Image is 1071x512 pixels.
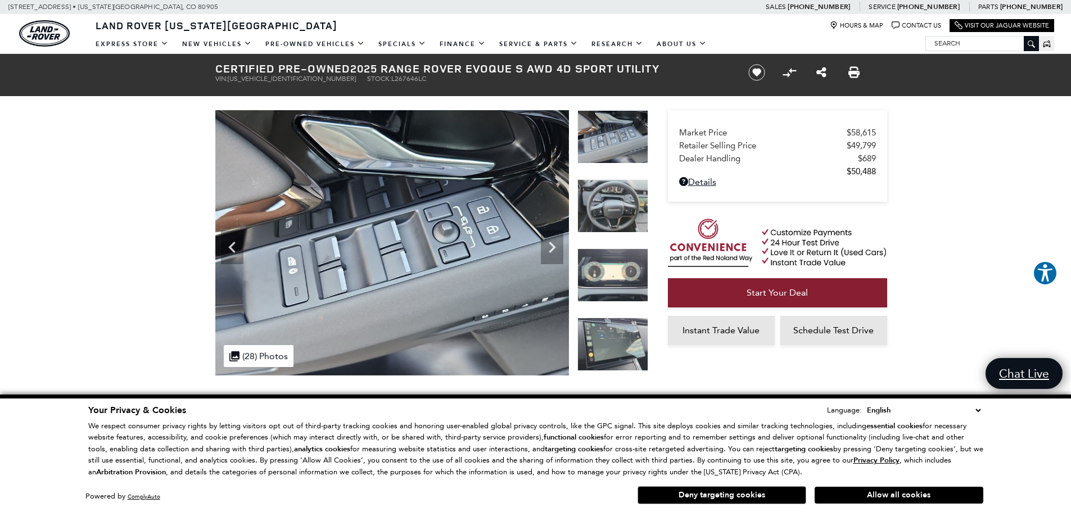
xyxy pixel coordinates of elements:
[19,20,70,47] img: Land Rover
[215,61,350,76] strong: Certified Pre-Owned
[19,20,70,47] a: land-rover
[175,34,259,54] a: New Vehicles
[679,153,876,164] a: Dealer Handling $689
[1033,261,1058,286] button: Explore your accessibility options
[8,3,218,11] a: [STREET_ADDRESS] • [US_STATE][GEOGRAPHIC_DATA], CO 80905
[788,2,850,11] a: [PHONE_NUMBER]
[993,366,1055,381] span: Chat Live
[679,166,876,176] a: $50,488
[668,278,887,307] a: Start Your Deal
[986,358,1063,389] a: Chat Live
[848,66,860,79] a: Print this Certified Pre-Owned 2025 Range Rover Evoque S AWD 4D Sport Utility
[88,420,983,478] p: We respect consumer privacy rights by letting visitors opt out of third-party tracking cookies an...
[955,21,1049,30] a: Visit Our Jaguar Website
[830,21,883,30] a: Hours & Map
[892,21,941,30] a: Contact Us
[781,64,798,81] button: Compare Vehicle
[545,444,603,454] strong: targeting cookies
[215,110,569,375] img: Certified Used 2025 Fuji White Land Rover S image 12
[853,455,900,465] u: Privacy Policy
[541,230,563,264] div: Next
[775,444,833,454] strong: targeting cookies
[858,153,876,164] span: $689
[679,128,876,138] a: Market Price $58,615
[1033,261,1058,288] aside: Accessibility Help Desk
[815,487,983,504] button: Allow all cookies
[294,444,350,454] strong: analytics cookies
[89,34,713,54] nav: Main Navigation
[780,316,887,345] a: Schedule Test Drive
[897,2,960,11] a: [PHONE_NUMBER]
[679,176,876,187] a: Details
[585,34,650,54] a: Research
[88,404,186,416] span: Your Privacy & Cookies
[577,110,648,164] img: Certified Used 2025 Fuji White Land Rover S image 12
[215,75,228,83] span: VIN:
[978,3,998,11] span: Parts
[221,230,243,264] div: Previous
[650,34,713,54] a: About Us
[683,325,760,336] span: Instant Trade Value
[816,66,826,79] a: Share this Certified Pre-Owned 2025 Range Rover Evoque S AWD 4D Sport Utility
[866,421,923,431] strong: essential cookies
[128,493,160,500] a: ComplyAuto
[679,141,847,151] span: Retailer Selling Price
[747,287,808,298] span: Start Your Deal
[638,486,806,504] button: Deny targeting cookies
[492,34,585,54] a: Service & Parts
[869,3,895,11] span: Service
[89,34,175,54] a: EXPRESS STORE
[793,325,874,336] span: Schedule Test Drive
[215,62,730,75] h1: 2025 Range Rover Evoque S AWD 4D Sport Utility
[668,316,775,345] a: Instant Trade Value
[577,248,648,302] img: Certified Used 2025 Fuji White Land Rover S image 14
[224,345,293,367] div: (28) Photos
[96,19,337,32] span: Land Rover [US_STATE][GEOGRAPHIC_DATA]
[372,34,433,54] a: Specials
[228,75,356,83] span: [US_VEHICLE_IDENTIFICATION_NUMBER]
[864,404,983,416] select: Language Select
[766,3,786,11] span: Sales
[89,19,344,32] a: Land Rover [US_STATE][GEOGRAPHIC_DATA]
[577,179,648,233] img: Certified Used 2025 Fuji White Land Rover S image 13
[744,64,769,81] button: Save vehicle
[847,141,876,151] span: $49,799
[544,432,604,442] strong: functional cookies
[1000,2,1063,11] a: [PHONE_NUMBER]
[827,406,862,414] div: Language:
[577,318,648,371] img: Certified Used 2025 Fuji White Land Rover S image 15
[259,34,372,54] a: Pre-Owned Vehicles
[433,34,492,54] a: Finance
[847,128,876,138] span: $58,615
[367,75,391,83] span: Stock:
[926,37,1038,50] input: Search
[96,467,166,477] strong: Arbitration Provision
[679,128,847,138] span: Market Price
[85,493,160,500] div: Powered by
[847,166,876,176] span: $50,488
[391,75,426,83] span: L267646LC
[679,153,858,164] span: Dealer Handling
[679,141,876,151] a: Retailer Selling Price $49,799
